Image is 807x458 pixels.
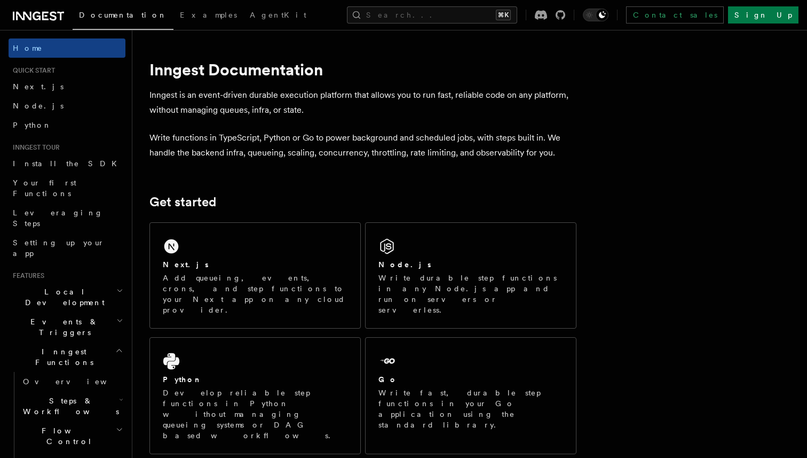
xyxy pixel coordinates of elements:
button: Inngest Functions [9,342,125,372]
a: GoWrite fast, durable step functions in your Go application using the standard library. [365,337,576,454]
h2: Go [378,374,398,385]
button: Flow Control [19,421,125,451]
a: Next.js [9,77,125,96]
span: Steps & Workflows [19,395,119,417]
a: AgentKit [243,3,313,29]
span: Leveraging Steps [13,208,103,228]
a: Next.jsAdd queueing, events, crons, and step functions to your Next app on any cloud provider. [149,222,361,329]
a: Leveraging Steps [9,203,125,233]
a: Sign Up [728,6,798,24]
a: Documentation [73,3,173,30]
p: Write fast, durable step functions in your Go application using the standard library. [378,387,563,430]
a: Overview [19,372,125,391]
span: Next.js [13,82,64,91]
span: Python [13,121,52,129]
button: Toggle dark mode [583,9,608,21]
span: Node.js [13,102,64,110]
h2: Node.js [378,259,431,270]
span: Inngest Functions [9,346,115,368]
a: Contact sales [626,6,724,24]
span: Home [13,43,43,53]
span: Quick start [9,66,55,75]
kbd: ⌘K [496,10,511,20]
a: Node.js [9,96,125,115]
a: Python [9,115,125,135]
button: Local Development [9,282,125,312]
span: Setting up your app [13,238,105,258]
a: PythonDevelop reliable step functions in Python without managing queueing systems or DAG based wo... [149,337,361,454]
span: AgentKit [250,11,306,19]
a: Install the SDK [9,154,125,173]
button: Steps & Workflows [19,391,125,421]
button: Search...⌘K [347,6,517,24]
span: Documentation [79,11,167,19]
a: Node.jsWrite durable step functions in any Node.js app and run on servers or serverless. [365,222,576,329]
span: Inngest tour [9,143,60,152]
span: Events & Triggers [9,316,116,338]
h1: Inngest Documentation [149,60,576,79]
span: Local Development [9,286,116,308]
p: Write durable step functions in any Node.js app and run on servers or serverless. [378,273,563,315]
p: Inngest is an event-driven durable execution platform that allows you to run fast, reliable code ... [149,88,576,118]
a: Setting up your app [9,233,125,263]
span: Overview [23,377,133,386]
span: Install the SDK [13,159,123,168]
p: Develop reliable step functions in Python without managing queueing systems or DAG based workflows. [163,387,347,441]
p: Add queueing, events, crons, and step functions to your Next app on any cloud provider. [163,273,347,315]
a: Your first Functions [9,173,125,203]
a: Examples [173,3,243,29]
button: Events & Triggers [9,312,125,342]
span: Your first Functions [13,178,76,198]
span: Flow Control [19,425,116,447]
h2: Next.js [163,259,209,270]
a: Get started [149,195,216,209]
span: Examples [180,11,237,19]
h2: Python [163,374,202,385]
a: Home [9,38,125,58]
span: Features [9,271,44,280]
p: Write functions in TypeScript, Python or Go to power background and scheduled jobs, with steps bu... [149,130,576,160]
